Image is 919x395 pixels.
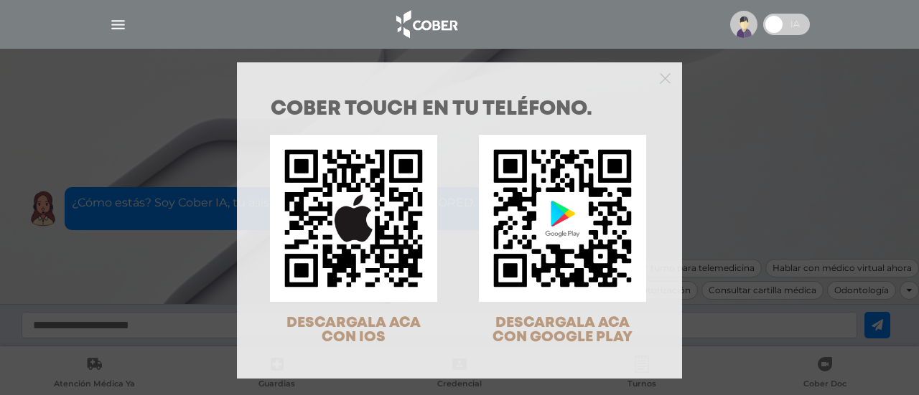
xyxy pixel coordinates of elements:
img: qr-code [479,135,646,302]
button: Close [660,71,671,84]
h1: COBER TOUCH en tu teléfono. [271,100,648,120]
span: DESCARGALA ACA CON IOS [286,316,421,344]
span: DESCARGALA ACA CON GOOGLE PLAY [493,316,633,344]
img: qr-code [270,135,437,302]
